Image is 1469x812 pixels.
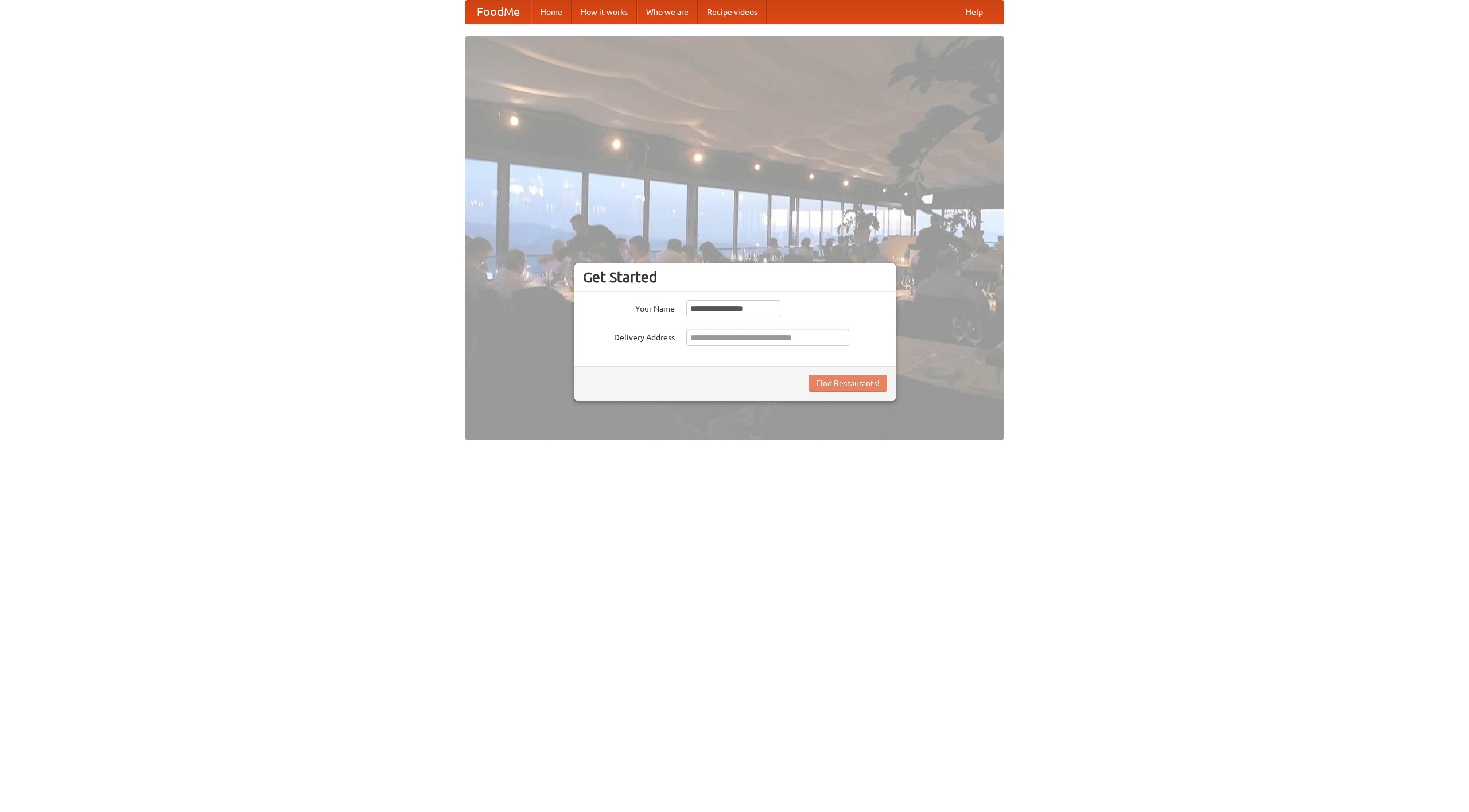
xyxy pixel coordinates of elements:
a: Help [957,1,992,24]
a: Recipe videos [698,1,767,24]
a: How it works [572,1,637,24]
h3: Get Started [583,269,887,286]
a: Home [531,1,572,24]
button: Find Restaurants! [809,375,887,392]
a: Who we are [637,1,698,24]
label: Your Name [583,300,675,314]
a: FoodMe [465,1,531,24]
label: Delivery Address [583,329,675,343]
